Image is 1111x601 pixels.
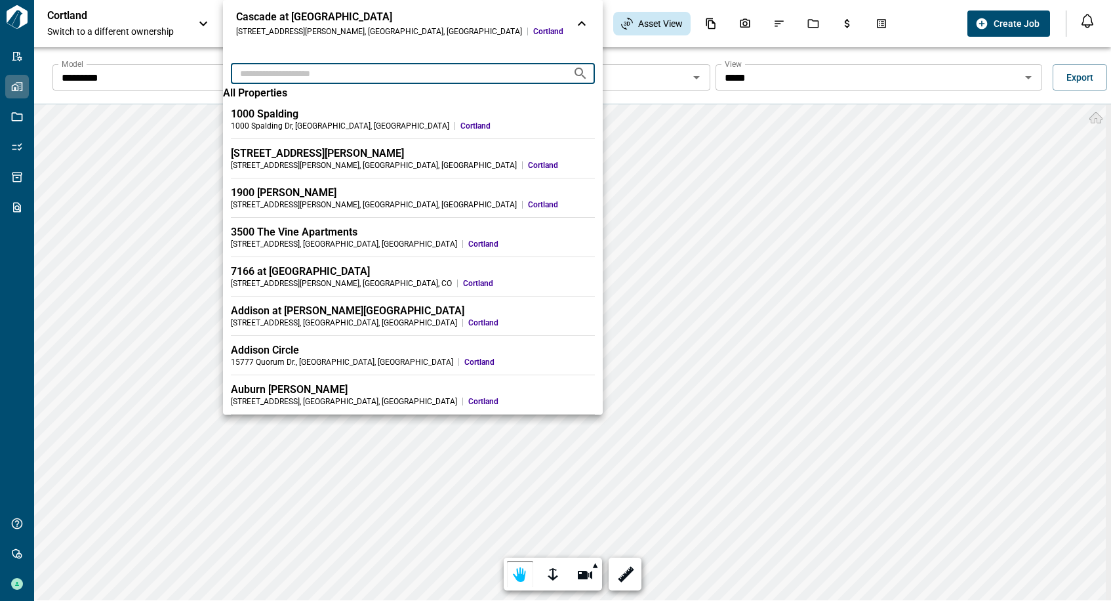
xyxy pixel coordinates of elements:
[231,318,457,328] div: [STREET_ADDRESS] , [GEOGRAPHIC_DATA] , [GEOGRAPHIC_DATA]
[223,87,287,99] span: All Properties
[231,108,595,121] div: 1000 Spalding
[236,26,522,37] div: [STREET_ADDRESS][PERSON_NAME] , [GEOGRAPHIC_DATA] , [GEOGRAPHIC_DATA]
[231,396,457,407] div: [STREET_ADDRESS] , [GEOGRAPHIC_DATA] , [GEOGRAPHIC_DATA]
[567,60,594,87] button: Search projects
[460,121,595,131] span: Cortland
[231,186,595,199] div: 1900 [PERSON_NAME]
[231,226,595,239] div: 3500 The Vine Apartments
[231,344,595,357] div: Addison Circle
[236,10,563,24] div: Cascade at [GEOGRAPHIC_DATA]
[468,239,595,249] span: Cortland
[468,396,595,407] span: Cortland
[528,199,595,210] span: Cortland
[231,147,595,160] div: [STREET_ADDRESS][PERSON_NAME]
[231,199,517,210] div: [STREET_ADDRESS][PERSON_NAME] , [GEOGRAPHIC_DATA] , [GEOGRAPHIC_DATA]
[231,121,449,131] div: 1000 Spalding Dr , [GEOGRAPHIC_DATA] , [GEOGRAPHIC_DATA]
[231,239,457,249] div: [STREET_ADDRESS] , [GEOGRAPHIC_DATA] , [GEOGRAPHIC_DATA]
[463,278,595,289] span: Cortland
[528,160,595,171] span: Cortland
[231,383,595,396] div: Auburn [PERSON_NAME]
[533,26,563,37] span: Cortland
[464,357,595,367] span: Cortland
[231,160,517,171] div: [STREET_ADDRESS][PERSON_NAME] , [GEOGRAPHIC_DATA] , [GEOGRAPHIC_DATA]
[468,318,595,328] span: Cortland
[231,265,595,278] div: 7166 at [GEOGRAPHIC_DATA]
[231,304,595,318] div: Addison at [PERSON_NAME][GEOGRAPHIC_DATA]
[231,357,453,367] div: 15777 Quorum Dr. , [GEOGRAPHIC_DATA] , [GEOGRAPHIC_DATA]
[231,278,452,289] div: [STREET_ADDRESS][PERSON_NAME] , [GEOGRAPHIC_DATA] , CO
